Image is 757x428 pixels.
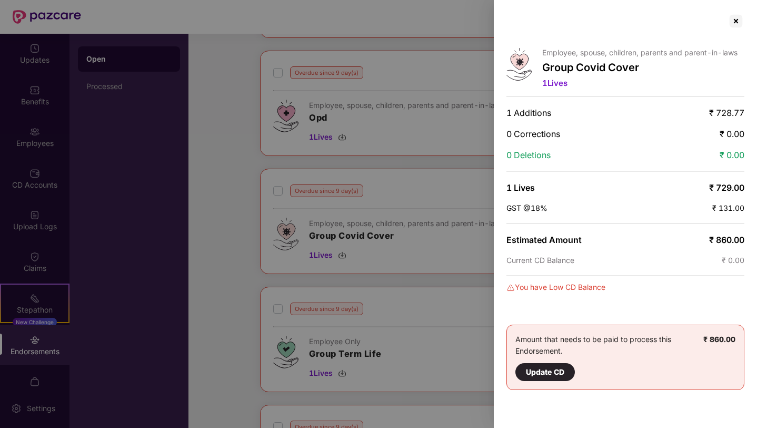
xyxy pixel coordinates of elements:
span: 0 Deletions [506,150,551,160]
span: 1 Lives [542,78,567,88]
div: You have Low CD Balance [506,281,744,293]
p: Group Covid Cover [542,61,738,74]
span: ₹ 131.00 [712,203,744,212]
span: 1 Lives [506,182,535,193]
img: svg+xml;base64,PHN2ZyB4bWxucz0iaHR0cDovL3d3dy53My5vcmcvMjAwMC9zdmciIHhtbG5zOnhsaW5rPSJodHRwOi8vd3... [506,48,532,81]
div: Amount that needs to be paid to process this Endorsement. [515,334,703,381]
span: Estimated Amount [506,235,582,245]
div: Update CD [526,366,564,378]
span: ₹ 0.00 [720,129,744,139]
span: 1 Additions [506,108,551,118]
b: ₹ 860.00 [703,335,735,344]
span: Current CD Balance [506,256,574,265]
span: ₹ 728.77 [709,108,744,118]
span: GST @18% [506,203,547,212]
span: ₹ 0.00 [722,256,744,265]
span: ₹ 860.00 [709,235,744,245]
span: ₹ 0.00 [720,150,744,160]
img: svg+xml;base64,PHN2ZyBpZD0iRGFuZ2VyLTMyeDMyIiB4bWxucz0iaHR0cDovL3d3dy53My5vcmcvMjAwMC9zdmciIHdpZH... [506,284,515,292]
span: ₹ 729.00 [709,182,744,193]
p: Employee, spouse, children, parents and parent-in-laws [542,48,738,57]
span: 0 Corrections [506,129,560,139]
